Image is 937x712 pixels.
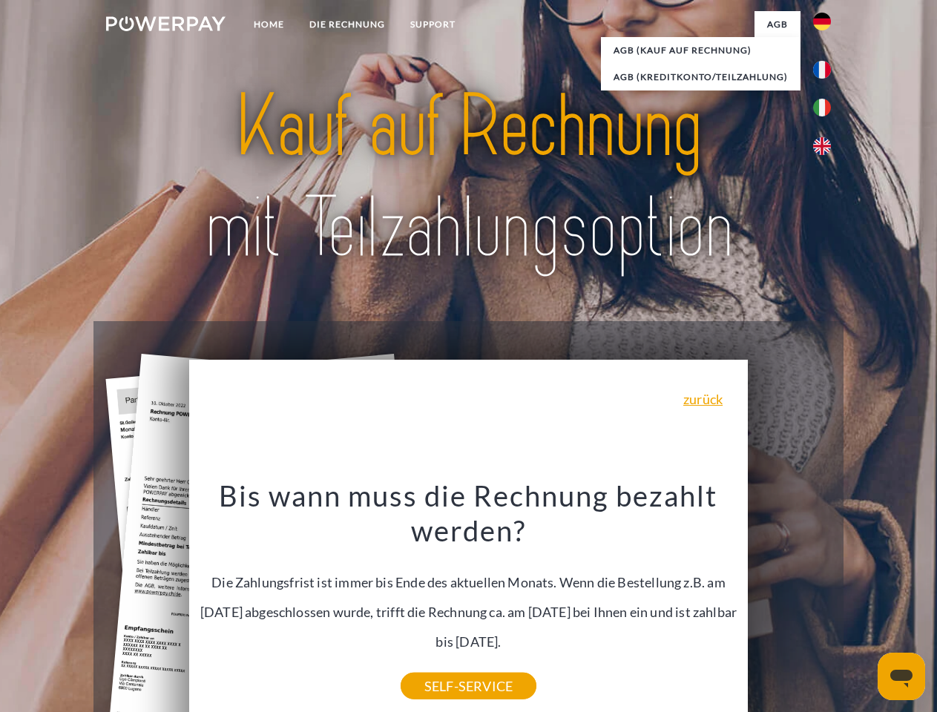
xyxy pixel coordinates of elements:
[878,653,925,700] iframe: Schaltfläche zum Öffnen des Messaging-Fensters
[813,99,831,116] img: it
[142,71,795,284] img: title-powerpay_de.svg
[683,392,723,406] a: zurück
[398,11,468,38] a: SUPPORT
[754,11,800,38] a: agb
[813,13,831,30] img: de
[198,478,740,686] div: Die Zahlungsfrist ist immer bis Ende des aktuellen Monats. Wenn die Bestellung z.B. am [DATE] abg...
[106,16,226,31] img: logo-powerpay-white.svg
[401,673,536,699] a: SELF-SERVICE
[601,37,800,64] a: AGB (Kauf auf Rechnung)
[198,478,740,549] h3: Bis wann muss die Rechnung bezahlt werden?
[297,11,398,38] a: DIE RECHNUNG
[813,61,831,79] img: fr
[601,64,800,90] a: AGB (Kreditkonto/Teilzahlung)
[241,11,297,38] a: Home
[813,137,831,155] img: en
